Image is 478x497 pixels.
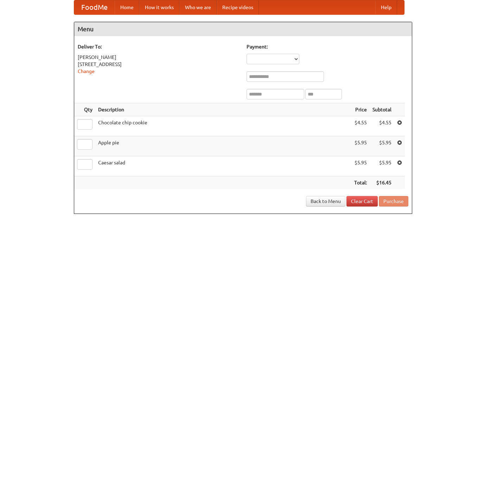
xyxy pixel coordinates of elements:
[95,116,351,136] td: Chocolate chip cookie
[370,136,394,156] td: $5.95
[95,156,351,176] td: Caesar salad
[74,22,412,36] h4: Menu
[78,61,240,68] div: [STREET_ADDRESS]
[351,156,370,176] td: $5.95
[95,136,351,156] td: Apple pie
[78,54,240,61] div: [PERSON_NAME]
[115,0,139,14] a: Home
[370,156,394,176] td: $5.95
[78,68,95,74] a: Change
[370,176,394,189] th: $16.45
[217,0,259,14] a: Recipe videos
[74,103,95,116] th: Qty
[375,0,397,14] a: Help
[346,196,378,207] a: Clear Cart
[95,103,351,116] th: Description
[351,176,370,189] th: Total:
[351,116,370,136] td: $4.55
[179,0,217,14] a: Who we are
[247,43,408,50] h5: Payment:
[351,103,370,116] th: Price
[370,103,394,116] th: Subtotal
[74,0,115,14] a: FoodMe
[306,196,345,207] a: Back to Menu
[370,116,394,136] td: $4.55
[78,43,240,50] h5: Deliver To:
[351,136,370,156] td: $5.95
[139,0,179,14] a: How it works
[379,196,408,207] button: Purchase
